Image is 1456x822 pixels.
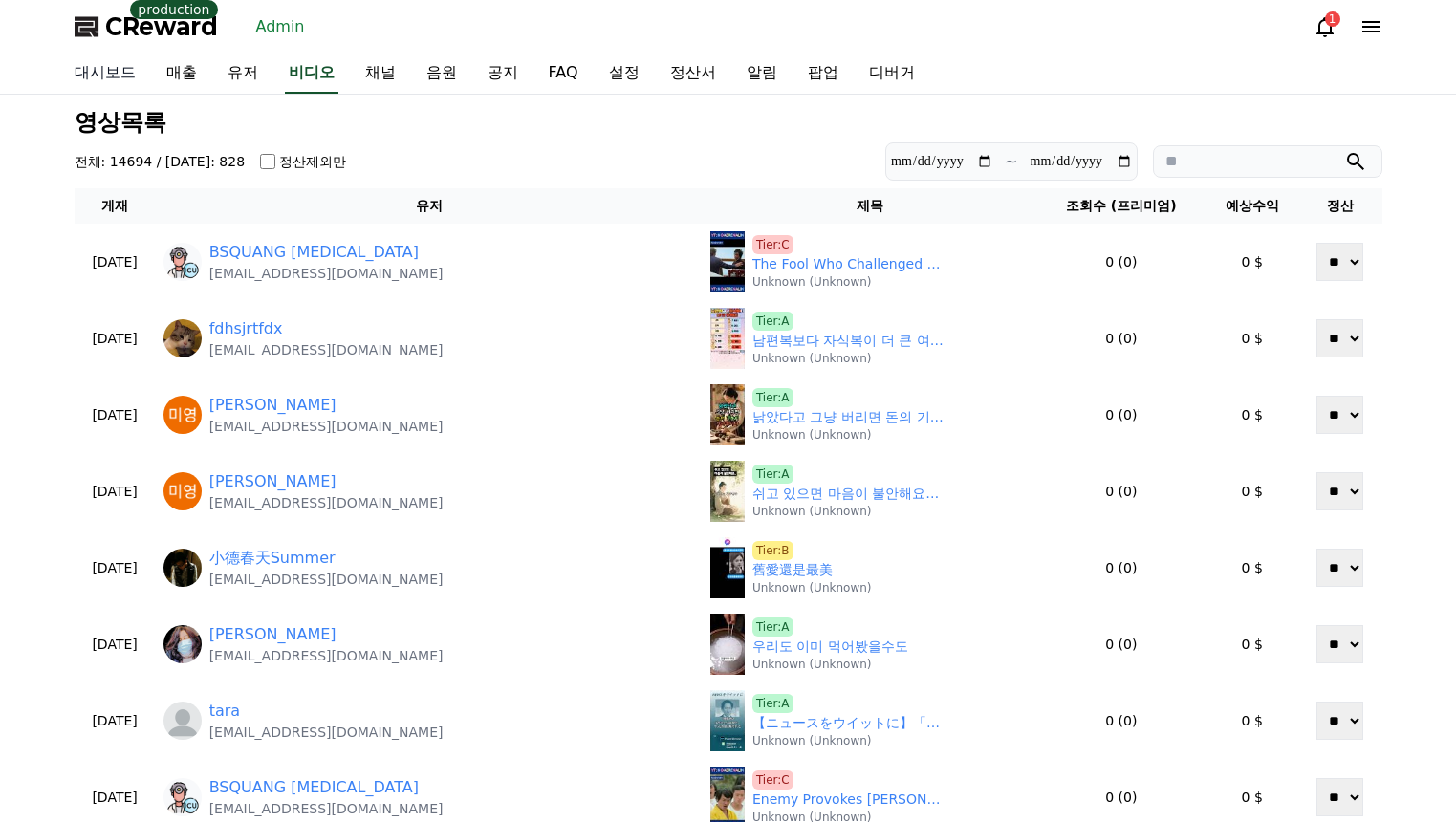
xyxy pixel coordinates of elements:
td: [DATE] [75,453,156,530]
td: 0 $ [1206,377,1298,453]
img: https://lh3.googleusercontent.com/a/ACg8ocL7qvY3tv6UuFSE70PUsItZ4Z4DBMkprxBsyjpPfgOdA7GhgPw=s96-c [163,243,202,281]
td: [DATE] [75,224,156,300]
td: 0 $ [1206,453,1298,530]
td: 0 $ [1206,682,1298,759]
td: 0 (0) [1036,682,1206,759]
td: 0 $ [1206,606,1298,682]
a: The Fool Who Challenged [PERSON_NAME] on a Ship – The Shocking Ending! [752,254,944,274]
a: 남편복보다 자식복이 더 큰 여성 띠 [752,331,944,351]
img: https://lh3.googleusercontent.com/a/ACg8ocIzjwrbjih0ZvBbQv1SM1c0M8EjxrDs212q1wXqJt2qLKWZrg=s96-c [163,396,202,434]
a: Home [6,606,126,654]
img: https://cdn.creward.net/profile/user/YY09Sep 16, 2025040054_598e3d1ea446801203c35ce476b28989a5b2e... [163,319,202,357]
a: Tier:A [752,694,793,713]
a: Settings [247,606,367,654]
a: 음원 [411,54,472,94]
a: tara [209,700,240,723]
td: 0 $ [1206,224,1298,300]
a: 유저 [212,54,273,94]
a: fdhsjrtfdx [209,317,283,340]
a: CReward [75,11,218,42]
span: Home [49,635,82,650]
a: Tier:A [752,312,793,331]
a: FAQ [533,54,594,94]
p: [EMAIL_ADDRESS][DOMAIN_NAME] [209,417,444,436]
th: 게재 [75,188,156,224]
a: Tier:C [752,770,793,790]
td: 0 $ [1206,300,1298,377]
th: 제목 [703,188,1036,224]
td: [DATE] [75,606,156,682]
td: [DATE] [75,682,156,759]
td: 0 $ [1206,530,1298,606]
a: 우리도 이미 먹어봤을수도 [752,637,908,657]
p: Unknown (Unknown) [752,351,872,366]
img: 남편복보다 자식복이 더 큰 여성 띠 [710,308,745,369]
img: 【ニュースをウイットに】「国民感覚とズレてる」小林鷹之氏 SNSでの「やっとお昼ご飯」投稿の“ランチ時間”に違和感続出 #shorts #小林鷹之 #ランチ #違和感 [710,690,745,751]
a: Tier:A [752,617,793,637]
a: BSQUANG [MEDICAL_DATA] [209,241,419,264]
a: Tier:C [752,235,793,254]
a: 알림 [731,54,793,94]
p: [EMAIL_ADDRESS][DOMAIN_NAME] [209,723,444,742]
a: 설정 [594,54,655,94]
td: 0 (0) [1036,377,1206,453]
p: [EMAIL_ADDRESS][DOMAIN_NAME] [209,799,444,818]
td: 0 (0) [1036,530,1206,606]
img: profile_blank.webp [163,702,202,740]
h3: 영상목록 [75,110,1382,135]
a: Tier:A [752,465,793,484]
a: 【ニュースをウイットに】「国民感覚とズレてる」小林鷹之氏 SNSでの「やっとお昼ご飯」投稿の“ランチ時間”に違和感続出 #shorts #小林鷹之 #ランチ #違和感 [752,713,944,733]
td: 0 (0) [1036,453,1206,530]
th: 유저 [156,188,703,224]
a: Tier:B [752,541,793,560]
p: [EMAIL_ADDRESS][DOMAIN_NAME] [209,646,444,665]
img: https://lh3.googleusercontent.com/a/ACg8ocL7qvY3tv6UuFSE70PUsItZ4Z4DBMkprxBsyjpPfgOdA7GhgPw=s96-c [163,778,202,816]
img: https://lh3.googleusercontent.com/a/ACg8ocIzjwrbjih0ZvBbQv1SM1c0M8EjxrDs212q1wXqJt2qLKWZrg=s96-c [163,472,202,510]
a: 1 [1314,15,1336,38]
a: Messages [126,606,247,654]
td: 0 (0) [1036,224,1206,300]
a: 공지 [472,54,533,94]
span: CReward [105,11,218,42]
p: Unknown (Unknown) [752,733,872,748]
a: 小德春天Summer [209,547,336,570]
a: 정산서 [655,54,731,94]
th: 예상수익 [1206,188,1298,224]
a: BSQUANG [MEDICAL_DATA] [209,776,419,799]
p: [EMAIL_ADDRESS][DOMAIN_NAME] [209,264,444,283]
p: Unknown (Unknown) [752,504,872,519]
a: 낡았다고 그냥 버리면 돈의 기운이 사라집니다#풍수#사주 #행운만땅 [752,407,944,427]
td: [DATE] [75,300,156,377]
img: 우리도 이미 먹어봤을수도 [710,614,745,675]
a: Admin [249,11,313,42]
div: 1 [1325,11,1340,27]
p: ~ [1005,150,1017,173]
a: [PERSON_NAME] [209,623,337,646]
img: 舊愛還是最美 [710,537,745,598]
a: 디버거 [854,54,930,94]
a: 매출 [151,54,212,94]
p: [EMAIL_ADDRESS][DOMAIN_NAME] [209,570,444,589]
a: 대시보드 [59,54,151,94]
a: 채널 [350,54,411,94]
td: [DATE] [75,377,156,453]
th: 정산 [1298,188,1381,224]
a: 舊愛還是最美 [752,560,833,580]
td: 0 (0) [1036,606,1206,682]
p: [EMAIL_ADDRESS][DOMAIN_NAME] [209,340,444,359]
span: Messages [159,636,215,651]
p: Unknown (Unknown) [752,580,872,595]
a: [PERSON_NAME] [209,470,337,493]
a: Enemy Provokes [PERSON_NAME] and Faces an Unbelievable Ending! [752,790,944,810]
p: Unknown (Unknown) [752,274,872,290]
img: 쉬고 있으면 마음이 불안해요#부처님말씀 #명언 #긍정의말 #좋은글#인생조언#말씀이웃는다 [710,461,745,522]
a: Tier:A [752,388,793,407]
h4: 전체: 14694 / [DATE]: 828 [75,152,246,171]
span: Settings [283,635,330,650]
